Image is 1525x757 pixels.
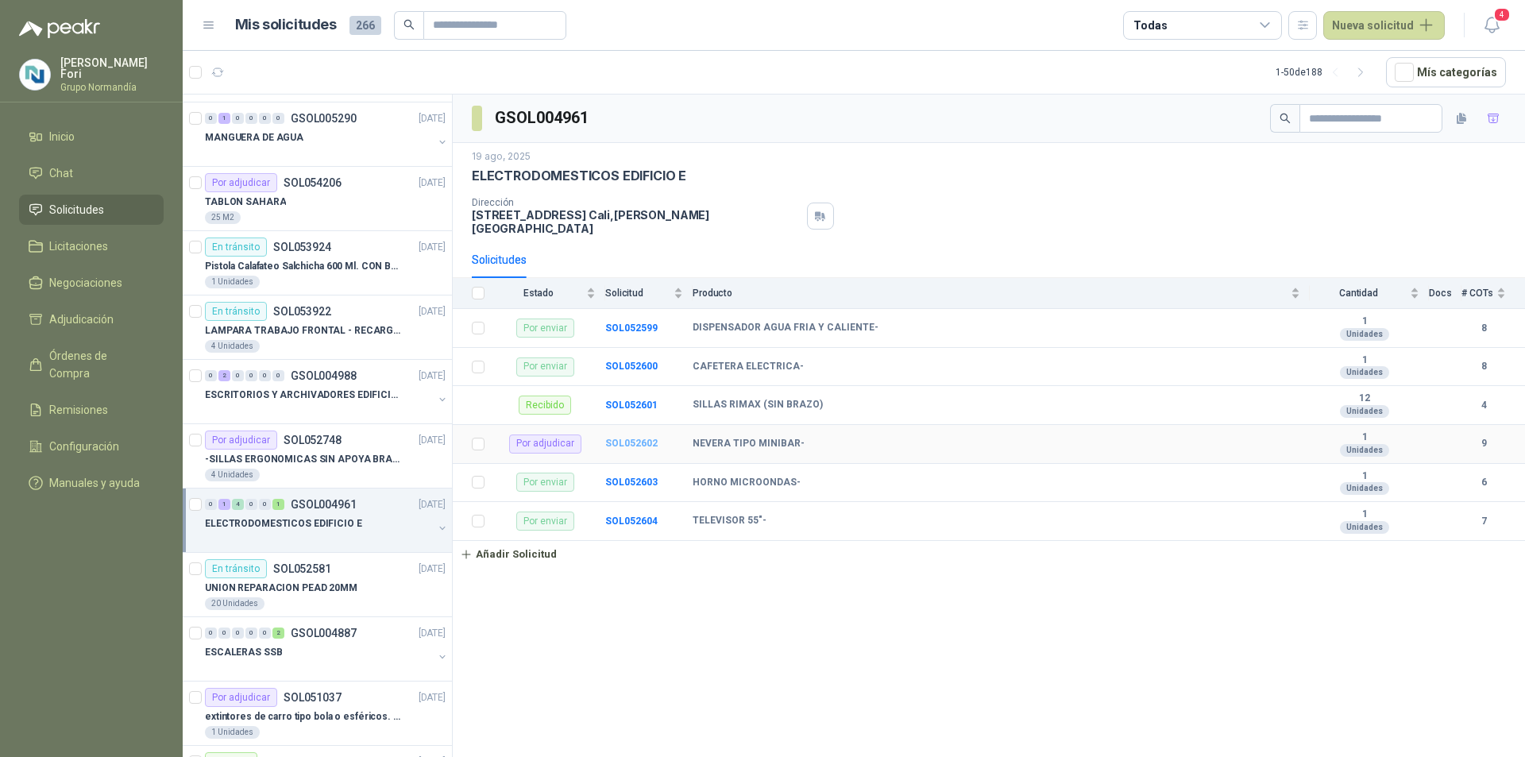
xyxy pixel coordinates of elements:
[419,562,446,577] p: [DATE]
[272,370,284,381] div: 0
[205,370,217,381] div: 0
[205,452,403,467] p: -SILLAS ERGONOMICAS SIN APOYA BRAZOS
[205,276,260,288] div: 1 Unidades
[605,400,658,411] b: SOL052601
[1386,57,1506,87] button: Mís categorías
[205,113,217,124] div: 0
[259,499,271,510] div: 0
[205,195,286,210] p: TABLON SAHARA
[1340,444,1389,457] div: Unidades
[245,628,257,639] div: 0
[516,357,574,377] div: Por enviar
[259,370,271,381] div: 0
[273,563,331,574] p: SOL052581
[205,499,217,510] div: 0
[291,628,357,639] p: GSOL004887
[693,399,823,411] b: SILLAS RIMAX (SIN BRAZO)
[1477,11,1506,40] button: 4
[494,278,605,309] th: Estado
[205,516,362,531] p: ELECTRODOMESTICOS EDIFICIO E
[205,688,277,707] div: Por adjudicar
[605,477,658,488] a: SOL052603
[205,495,449,546] a: 0 1 4 0 0 1 GSOL004961[DATE] ELECTRODOMESTICOS EDIFICIO E
[1461,436,1506,451] b: 9
[19,304,164,334] a: Adjudicación
[205,709,403,724] p: extintores de carro tipo bola o esféricos. Eficacia 21A - 113B
[1310,470,1419,483] b: 1
[49,347,149,382] span: Órdenes de Compra
[495,106,591,130] h3: GSOL004961
[1429,278,1461,309] th: Docs
[693,322,878,334] b: DISPENSADOR AGUA FRIA Y CALIENTE-
[419,304,446,319] p: [DATE]
[1310,354,1419,367] b: 1
[205,597,264,610] div: 20 Unidades
[183,231,452,295] a: En tránsitoSOL053924[DATE] Pistola Calafateo Salchicha 600 Ml. CON BOQUILLA1 Unidades
[605,361,658,372] b: SOL052600
[205,559,267,578] div: En tránsito
[1461,321,1506,336] b: 8
[419,240,446,255] p: [DATE]
[605,322,658,334] a: SOL052599
[20,60,50,90] img: Company Logo
[1340,328,1389,341] div: Unidades
[49,238,108,255] span: Licitaciones
[693,515,766,527] b: TELEVISOR 55"-
[605,516,658,527] b: SOL052604
[245,499,257,510] div: 0
[472,251,527,268] div: Solicitudes
[291,499,357,510] p: GSOL004961
[205,726,260,739] div: 1 Unidades
[272,628,284,639] div: 2
[205,645,282,660] p: ESCALERAS SSB
[218,113,230,124] div: 1
[232,370,244,381] div: 0
[509,435,581,454] div: Por adjudicar
[259,113,271,124] div: 0
[49,311,114,328] span: Adjudicación
[205,628,217,639] div: 0
[273,241,331,253] p: SOL053924
[472,149,531,164] p: 19 ago, 2025
[453,541,564,568] button: Añadir Solicitud
[205,238,267,257] div: En tránsito
[19,122,164,152] a: Inicio
[419,690,446,705] p: [DATE]
[205,469,260,481] div: 4 Unidades
[232,113,244,124] div: 0
[1310,508,1419,521] b: 1
[183,424,452,489] a: Por adjudicarSOL052748[DATE] -SILLAS ERGONOMICAS SIN APOYA BRAZOS4 Unidades
[693,438,805,450] b: NEVERA TIPO MINIBAR-
[183,295,452,360] a: En tránsitoSOL053922[DATE] LAMPARA TRABAJO FRONTAL - RECARGABLE4 Unidades
[49,164,73,182] span: Chat
[605,278,693,309] th: Solicitud
[1461,288,1493,299] span: # COTs
[403,19,415,30] span: search
[1461,475,1506,490] b: 6
[49,438,119,455] span: Configuración
[693,477,801,489] b: HORNO MICROONDAS-
[60,57,164,79] p: [PERSON_NAME] Fori
[1133,17,1167,34] div: Todas
[419,369,446,384] p: [DATE]
[49,128,75,145] span: Inicio
[232,628,244,639] div: 0
[419,433,446,448] p: [DATE]
[1493,7,1511,22] span: 4
[272,113,284,124] div: 0
[19,19,100,38] img: Logo peakr
[205,581,357,596] p: UNION REPARACION PEAD 20MM
[205,302,267,321] div: En tránsito
[1280,113,1291,124] span: search
[19,341,164,388] a: Órdenes de Compra
[1310,315,1419,328] b: 1
[516,473,574,492] div: Por enviar
[1461,278,1525,309] th: # COTs
[205,259,403,274] p: Pistola Calafateo Salchicha 600 Ml. CON BOQUILLA
[49,201,104,218] span: Solicitudes
[693,278,1310,309] th: Producto
[605,438,658,449] a: SOL052602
